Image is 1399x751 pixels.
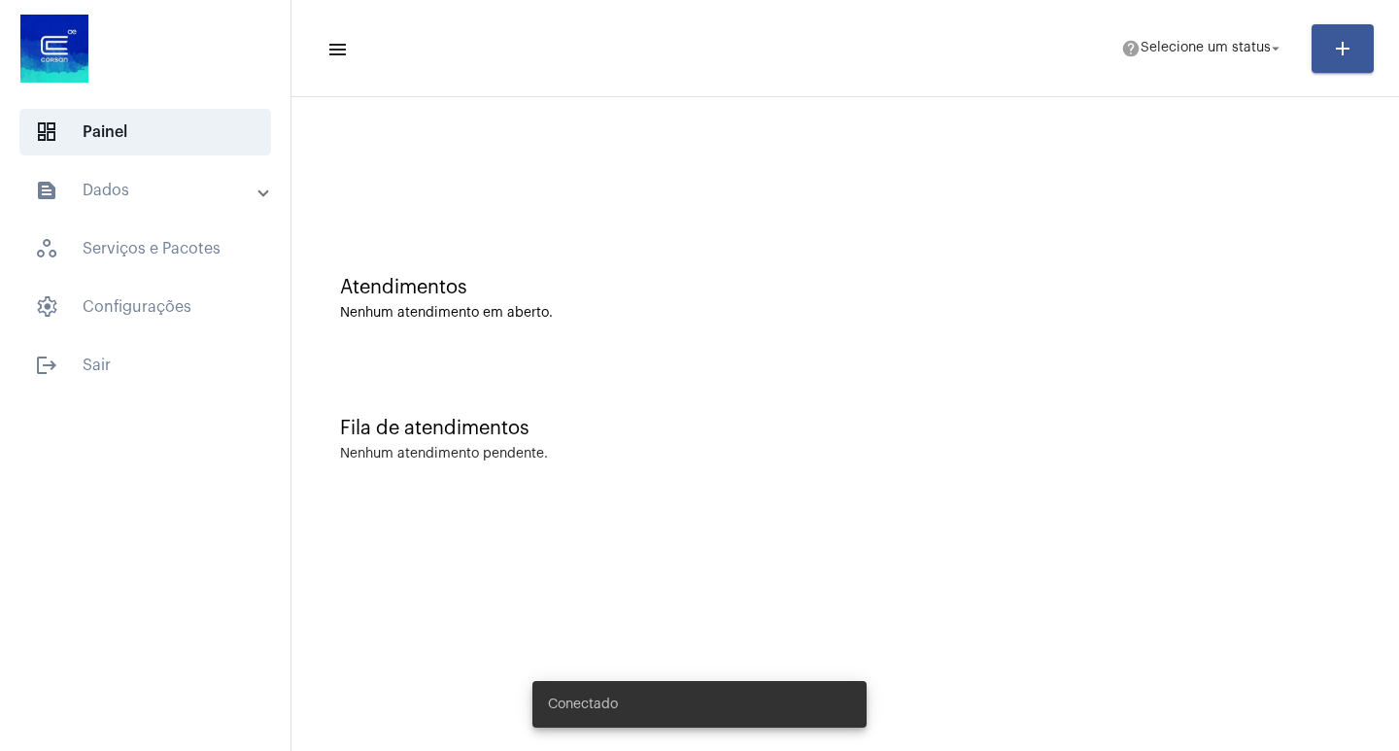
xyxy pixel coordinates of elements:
[548,695,618,714] span: Conectado
[12,167,290,214] mat-expansion-panel-header: sidenav iconDados
[340,418,1350,439] div: Fila de atendimentos
[1121,39,1141,58] mat-icon: help
[19,342,271,389] span: Sair
[340,277,1350,298] div: Atendimentos
[19,109,271,155] span: Painel
[35,120,58,144] span: sidenav icon
[35,179,58,202] mat-icon: sidenav icon
[340,447,548,461] div: Nenhum atendimento pendente.
[19,225,271,272] span: Serviços e Pacotes
[16,10,93,87] img: d4669ae0-8c07-2337-4f67-34b0df7f5ae4.jpeg
[1267,40,1284,57] mat-icon: arrow_drop_down
[1141,42,1271,55] span: Selecione um status
[1109,29,1296,68] button: Selecione um status
[19,284,271,330] span: Configurações
[35,179,259,202] mat-panel-title: Dados
[35,295,58,319] span: sidenav icon
[1331,37,1354,60] mat-icon: add
[35,237,58,260] span: sidenav icon
[340,306,1350,321] div: Nenhum atendimento em aberto.
[35,354,58,377] mat-icon: sidenav icon
[326,38,346,61] mat-icon: sidenav icon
